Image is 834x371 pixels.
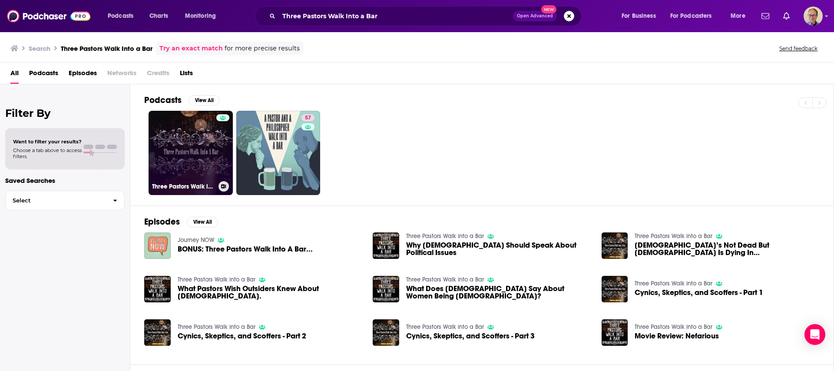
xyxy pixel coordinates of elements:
span: More [731,10,745,22]
a: 57 [236,111,321,195]
a: Three Pastors Walk into a Bar [178,323,255,331]
a: Episodes [69,66,97,84]
span: Podcasts [108,10,133,22]
a: Show notifications dropdown [758,9,773,23]
a: God’s Not Dead But Christianity Is Dying In America – Part 2: Pastors [602,232,628,259]
span: New [541,5,557,13]
a: Cynics, Skeptics, and Scoffers - Part 1 [635,289,763,296]
a: Show notifications dropdown [780,9,793,23]
a: BONUS: Three Pastors Walk Into A Bar... [178,245,313,253]
button: open menu [102,9,145,23]
span: For Podcasters [670,10,712,22]
h3: Search [29,44,50,53]
span: Why [DEMOGRAPHIC_DATA] Should Speak About Political Issues [406,242,591,256]
button: open menu [616,9,667,23]
button: View All [187,217,218,227]
span: Logged in as tommy.lynch [804,7,823,26]
a: Three Pastors Walk into a Bar [635,232,712,240]
span: Credits [147,66,169,84]
a: Journey NOW [178,236,214,244]
a: Three Pastors Walk into a Bar [149,111,233,195]
span: Open Advanced [517,14,553,18]
a: Charts [144,9,173,23]
a: EpisodesView All [144,216,218,227]
button: Open AdvancedNew [513,11,557,21]
h2: Podcasts [144,95,182,106]
button: open menu [725,9,756,23]
p: Saved Searches [5,176,125,185]
h3: Three Pastors Walk Into a Bar [61,44,152,53]
span: For Business [622,10,656,22]
span: Choose a tab above to access filters. [13,147,82,159]
img: Cynics, Skeptics, and Scoffers - Part 1 [602,276,628,302]
a: Try an exact match [159,43,223,53]
button: Show profile menu [804,7,823,26]
span: Select [6,198,106,203]
button: View All [189,95,220,106]
input: Search podcasts, credits, & more... [279,9,513,23]
img: User Profile [804,7,823,26]
button: Select [5,191,125,210]
span: for more precise results [225,43,300,53]
a: Cynics, Skeptics, and Scoffers - Part 2 [178,332,306,340]
a: Why Pastors Should Speak About Political Issues [406,242,591,256]
span: What Pastors Wish Outsiders Knew About [DEMOGRAPHIC_DATA]. [178,285,363,300]
button: open menu [179,9,227,23]
a: Podcasts [29,66,58,84]
h2: Filter By [5,107,125,119]
a: All [10,66,19,84]
img: Podchaser - Follow, Share and Rate Podcasts [7,8,90,24]
a: Three Pastors Walk into a Bar [635,323,712,331]
a: Lists [180,66,193,84]
img: Cynics, Skeptics, and Scoffers - Part 3 [373,319,399,346]
img: Cynics, Skeptics, and Scoffers - Part 2 [144,319,171,346]
img: What Does the Bible Say About Women Being Pastors? [373,276,399,302]
a: Three Pastors Walk into a Bar [406,276,484,283]
span: Networks [107,66,136,84]
a: Three Pastors Walk into a Bar [406,232,484,240]
a: What Pastors Wish Outsiders Knew About Church. [178,285,363,300]
h3: Three Pastors Walk into a Bar [152,183,215,190]
a: 57 [301,114,314,121]
a: PodcastsView All [144,95,220,106]
a: What Does the Bible Say About Women Being Pastors? [406,285,591,300]
button: Send feedback [777,45,820,52]
img: BONUS: Three Pastors Walk Into A Bar... [144,232,171,259]
a: Three Pastors Walk into a Bar [406,323,484,331]
a: Movie Review: Nefarious [635,332,719,340]
h2: Episodes [144,216,180,227]
button: open menu [665,9,725,23]
a: Cynics, Skeptics, and Scoffers - Part 3 [406,332,535,340]
span: What Does [DEMOGRAPHIC_DATA] Say About Women Being [DEMOGRAPHIC_DATA]? [406,285,591,300]
a: Three Pastors Walk into a Bar [635,280,712,287]
img: Movie Review: Nefarious [602,319,628,346]
span: Charts [149,10,168,22]
img: What Pastors Wish Outsiders Knew About Church. [144,276,171,302]
span: Monitoring [185,10,216,22]
div: Open Intercom Messenger [804,324,825,345]
span: [DEMOGRAPHIC_DATA]’s Not Dead But [DEMOGRAPHIC_DATA] Is Dying In [GEOGRAPHIC_DATA] – Part 2: [DEM... [635,242,820,256]
div: Search podcasts, credits, & more... [263,6,590,26]
span: 57 [305,114,311,123]
a: God’s Not Dead But Christianity Is Dying In America – Part 2: Pastors [635,242,820,256]
a: Three Pastors Walk into a Bar [178,276,255,283]
img: Why Pastors Should Speak About Political Issues [373,232,399,259]
span: Want to filter your results? [13,139,82,145]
